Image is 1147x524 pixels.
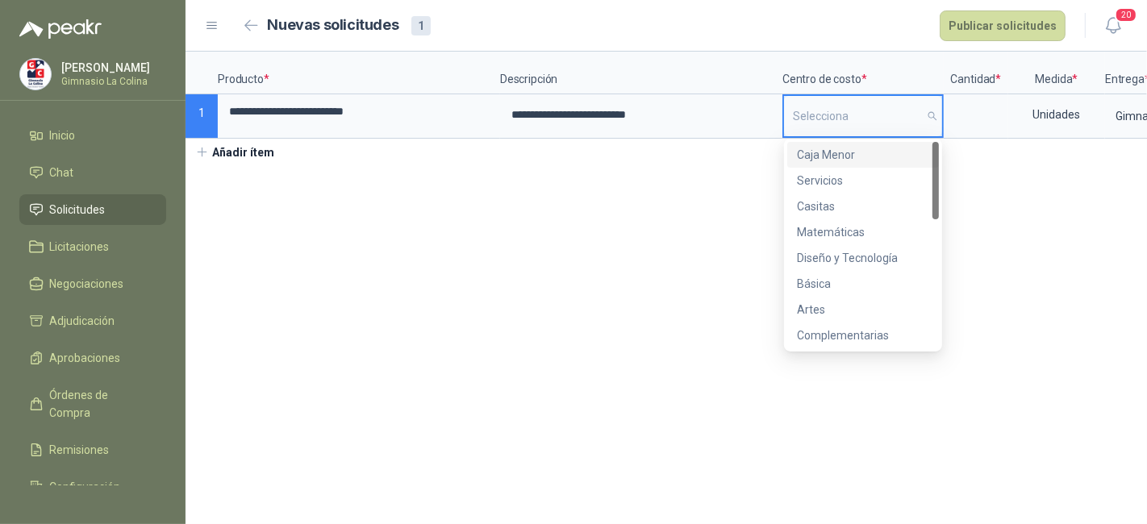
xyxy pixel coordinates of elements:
[19,194,166,225] a: Solicitudes
[797,301,929,318] div: Artes
[797,326,929,344] div: Complementarias
[61,77,162,86] p: Gimnasio La Colina
[50,386,151,422] span: Órdenes de Compra
[61,62,162,73] p: [PERSON_NAME]
[944,52,1008,94] p: Cantidad
[797,198,929,215] div: Casitas
[19,268,166,299] a: Negociaciones
[797,275,929,293] div: Básica
[787,142,939,168] div: Caja Menor
[50,201,106,218] span: Solicitudes
[186,94,218,139] p: 1
[797,223,929,241] div: Matemáticas
[1010,96,1103,133] div: Unidades
[19,157,166,188] a: Chat
[19,472,166,502] a: Configuración
[50,238,110,256] span: Licitaciones
[797,249,929,267] div: Diseño y Tecnología
[1115,7,1137,23] span: 20
[19,306,166,336] a: Adjudicación
[797,146,929,164] div: Caja Menor
[186,139,285,166] button: Añadir ítem
[19,380,166,428] a: Órdenes de Compra
[268,14,399,37] h2: Nuevas solicitudes
[19,19,102,39] img: Logo peakr
[500,52,782,94] p: Descripción
[787,245,939,271] div: Diseño y Tecnología
[50,349,121,367] span: Aprobaciones
[940,10,1066,41] button: Publicar solicitudes
[787,322,939,348] div: Complementarias
[787,219,939,245] div: Matemáticas
[1099,11,1128,40] button: 20
[787,193,939,219] div: Casitas
[787,297,939,322] div: Artes
[797,172,929,189] div: Servicios
[50,164,74,181] span: Chat
[787,271,939,297] div: Básica
[50,312,115,330] span: Adjudicación
[411,16,431,35] div: 1
[218,52,500,94] p: Producto
[19,343,166,373] a: Aprobaciones
[50,275,124,293] span: Negociaciones
[787,168,939,193] div: Servicios
[19,231,166,262] a: Licitaciones
[20,59,51,89] img: Company Logo
[19,435,166,465] a: Remisiones
[50,478,121,496] span: Configuración
[782,52,944,94] p: Centro de costo
[19,120,166,151] a: Inicio
[50,441,110,459] span: Remisiones
[50,127,76,144] span: Inicio
[1008,52,1105,94] p: Medida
